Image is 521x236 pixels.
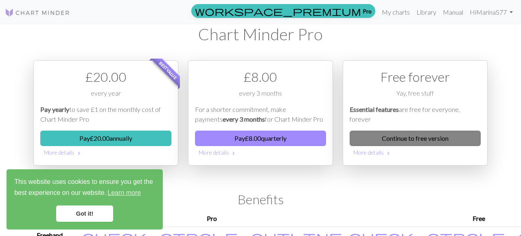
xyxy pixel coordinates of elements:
[413,4,440,20] a: Library
[440,4,466,20] a: Manual
[33,24,488,44] h1: Chart Minder Pro
[33,192,488,207] h2: Benefits
[379,4,413,20] a: My charts
[350,131,481,146] a: Continue to free version
[188,60,333,166] div: Payment option 2
[223,115,265,123] em: every 3 months
[195,131,326,146] button: Pay£8.00quarterly
[343,60,488,166] div: Free option
[76,149,82,157] span: chevron_right
[350,88,481,105] div: Yay, free stuff
[5,8,70,17] img: Logo
[195,88,326,105] div: every 3 months
[466,4,516,20] a: HiMarinaS77
[78,210,345,227] th: Pro
[40,105,69,113] em: Pay yearly
[350,105,481,124] p: are free for everyone, forever
[350,146,481,159] button: More details
[195,105,326,124] p: For a shorter commitment, make payments for Chart Minder Pro
[350,105,399,113] em: Essential features
[40,131,171,146] button: Pay£20.00annually
[40,67,171,87] div: £ 20.00
[195,5,361,17] span: workspace_premium
[40,146,171,159] button: More details
[40,105,171,124] p: to save £1 on the monthly cost of Chart Minder Pro
[195,146,326,159] button: More details
[350,67,481,87] div: Free forever
[40,88,171,105] div: every year
[33,60,178,166] div: Payment option 1
[195,67,326,87] div: £ 8.00
[106,187,142,199] a: learn more about cookies
[56,205,113,222] a: dismiss cookie message
[7,169,163,229] div: cookieconsent
[191,4,375,18] a: Pro
[151,53,186,88] span: Best value
[385,149,392,157] span: chevron_right
[230,149,237,157] span: chevron_right
[14,177,155,199] span: This website uses cookies to ensure you get the best experience on our website.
